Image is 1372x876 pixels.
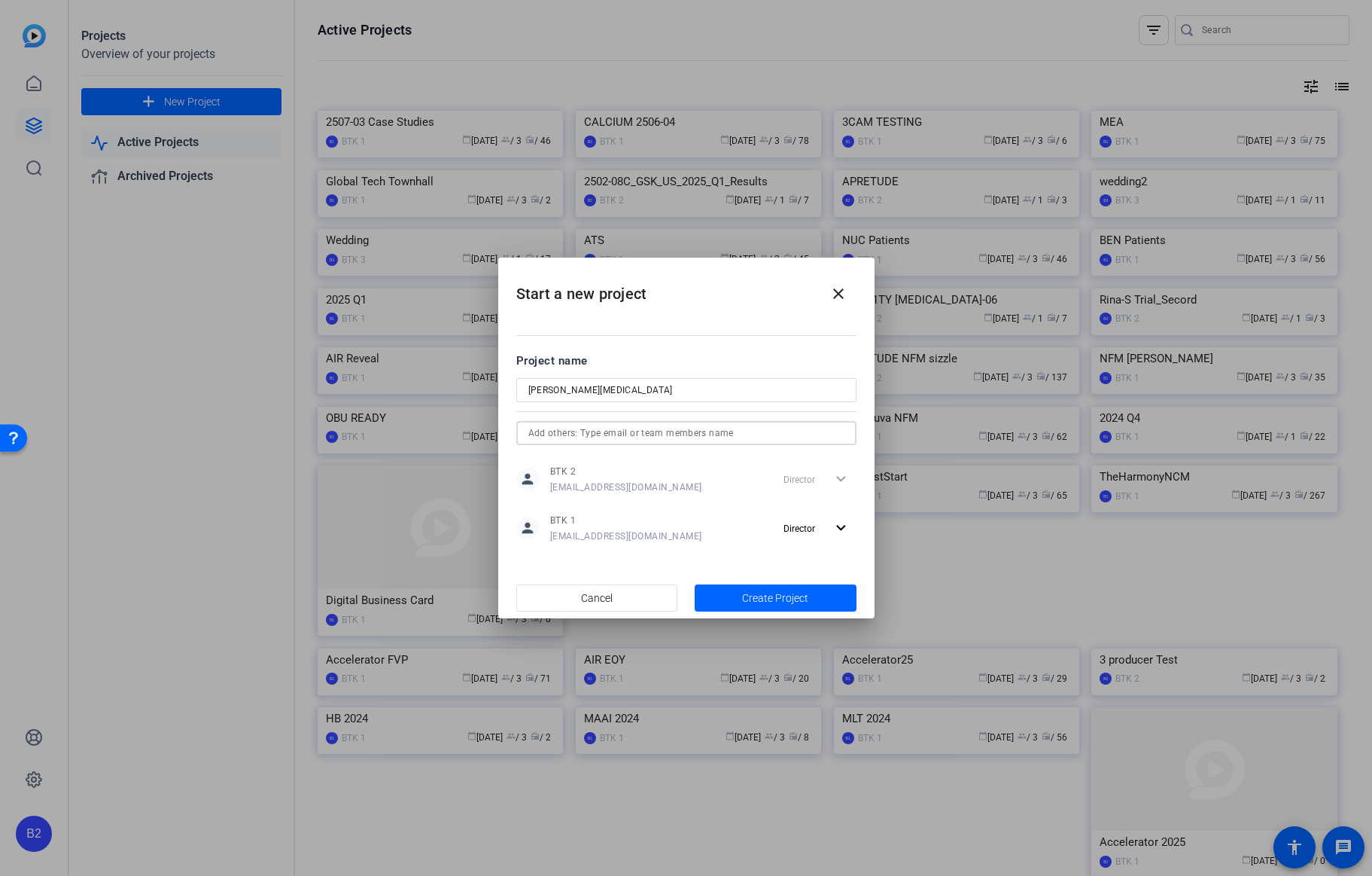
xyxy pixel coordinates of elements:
[516,585,678,612] button: Cancel
[829,285,847,303] mat-icon: close
[516,468,539,490] mat-icon: person
[550,465,702,478] span: BTK 2
[516,517,539,539] mat-icon: person
[550,481,702,493] span: [EMAIL_ADDRESS][DOMAIN_NAME]
[832,519,850,538] mat-icon: expand_more
[783,523,815,534] span: Director
[777,514,856,542] button: Director
[516,353,856,369] div: Project name
[695,585,856,612] button: Create Project
[742,591,808,606] span: Create Project
[550,514,702,527] span: BTK 1
[581,584,613,612] span: Cancel
[528,381,844,399] input: Enter Project Name
[528,424,844,442] input: Add others: Type email or team members name
[550,530,702,542] span: [EMAIL_ADDRESS][DOMAIN_NAME]
[498,258,875,319] h2: Start a new project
